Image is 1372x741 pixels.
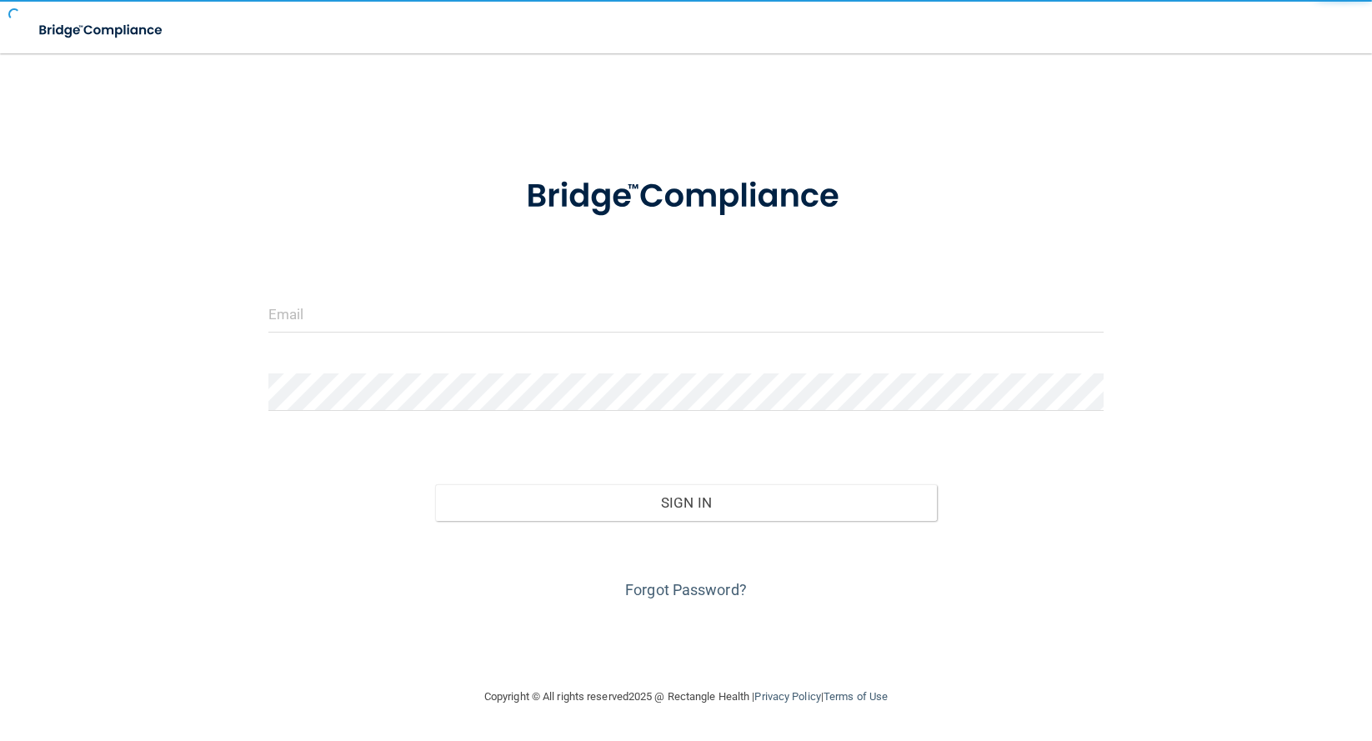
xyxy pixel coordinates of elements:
[435,484,936,521] button: Sign In
[25,13,178,48] img: bridge_compliance_login_screen.278c3ca4.svg
[824,690,888,703] a: Terms of Use
[268,295,1104,333] input: Email
[625,581,747,598] a: Forgot Password?
[492,153,880,240] img: bridge_compliance_login_screen.278c3ca4.svg
[754,690,820,703] a: Privacy Policy
[382,670,990,723] div: Copyright © All rights reserved 2025 @ Rectangle Health | |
